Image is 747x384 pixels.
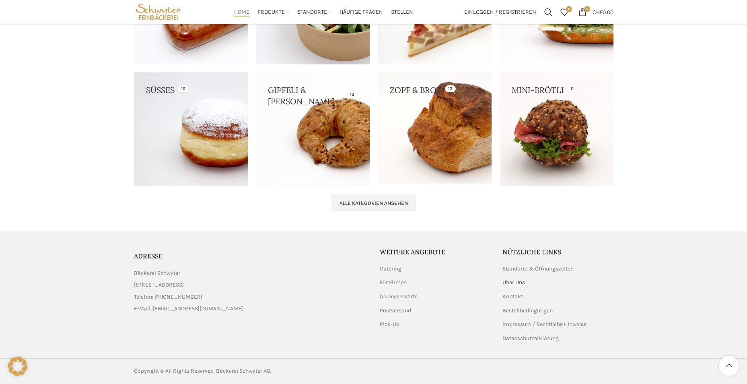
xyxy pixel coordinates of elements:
[502,334,560,343] a: Datenschutzerklärung
[391,4,413,20] a: Stellen
[340,200,408,206] span: Alle Kategorien ansehen
[502,248,613,256] h5: Nützliche Links
[380,279,407,287] a: Für Firmen
[593,8,613,15] bdi: 0.00
[464,9,536,15] span: Einloggen / Registrieren
[556,4,572,20] a: 0
[187,4,460,20] div: Main navigation
[340,4,383,20] a: Häufige Fragen
[502,265,574,273] a: Standorte & Öffnungszeiten
[391,8,413,16] span: Stellen
[380,320,400,328] a: Pick-Up
[574,4,617,20] a: 0 CHF0.00
[502,307,554,315] a: Bestellbedingungen
[556,4,572,20] div: Meine Wunschliste
[134,281,184,289] span: [STREET_ADDRESS]
[297,8,327,16] span: Standorte
[134,252,163,260] span: ADRESSE
[502,279,526,287] a: Über Uns
[297,4,331,20] a: Standorte
[340,8,383,16] span: Häufige Fragen
[502,320,587,328] a: Impressum / Rechtliche Hinweise
[540,4,556,20] a: Suchen
[380,293,418,301] a: Geniesserkarte
[719,356,739,376] a: Scroll to top button
[566,6,572,12] span: 0
[134,269,180,278] span: Bäckerei Schwyter
[380,248,491,256] h5: Weitere Angebote
[460,4,540,20] a: Einloggen / Registrieren
[134,8,183,15] a: Site logo
[257,8,285,16] span: Produkte
[380,265,402,273] a: Catering
[502,293,524,301] a: Kontakt
[134,304,368,313] a: List item link
[593,8,603,15] span: CHF
[234,4,249,20] a: Home
[331,194,416,211] a: Alle Kategorien ansehen
[380,307,412,315] a: Postversand
[134,367,370,376] div: Copyright © All Rights Reserved. Bäckerei Schwyter AG.
[257,4,289,20] a: Produkte
[584,6,590,12] span: 0
[134,293,368,301] a: List item link
[234,8,249,16] span: Home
